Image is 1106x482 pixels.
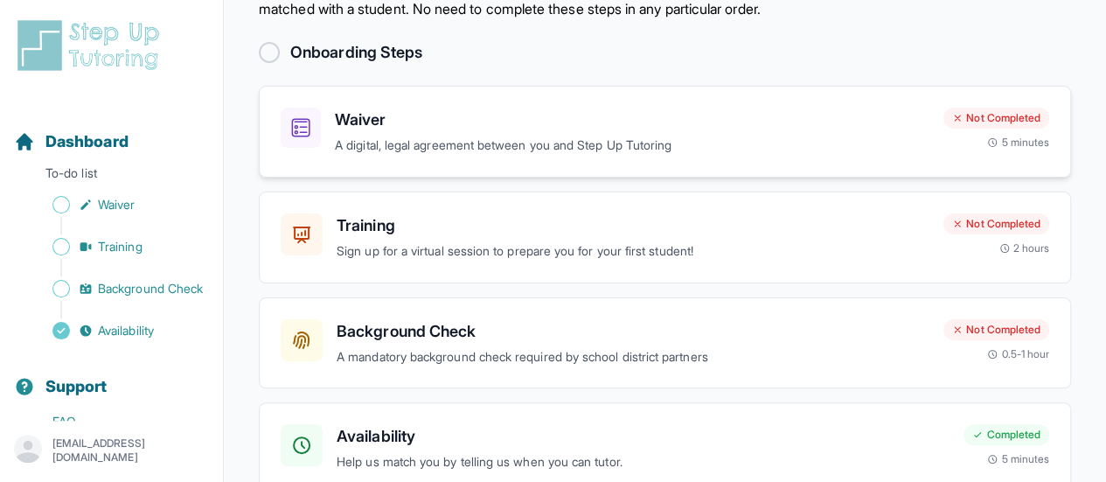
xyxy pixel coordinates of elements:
[14,276,223,301] a: Background Check
[45,374,108,399] span: Support
[14,192,223,217] a: Waiver
[98,322,154,339] span: Availability
[52,437,209,465] p: [EMAIL_ADDRESS][DOMAIN_NAME]
[943,319,1049,340] div: Not Completed
[98,238,143,255] span: Training
[337,319,929,344] h3: Background Check
[987,452,1049,466] div: 5 minutes
[337,241,929,262] p: Sign up for a virtual session to prepare you for your first student!
[290,40,422,65] h2: Onboarding Steps
[337,424,949,449] h3: Availability
[98,280,203,297] span: Background Check
[337,452,949,472] p: Help us match you by telling us when you can tutor.
[7,101,216,161] button: Dashboard
[943,213,1049,234] div: Not Completed
[999,241,1050,255] div: 2 hours
[337,347,929,367] p: A mandatory background check required by school district partners
[14,435,209,466] button: [EMAIL_ADDRESS][DOMAIN_NAME]
[14,17,170,73] img: logo
[335,108,929,132] h3: Waiver
[14,409,223,434] a: FAQ
[335,136,929,156] p: A digital, legal agreement between you and Step Up Tutoring
[14,318,223,343] a: Availability
[963,424,1049,445] div: Completed
[7,346,216,406] button: Support
[259,297,1071,389] a: Background CheckA mandatory background check required by school district partnersNot Completed0.5...
[987,136,1049,150] div: 5 minutes
[98,196,135,213] span: Waiver
[259,192,1071,283] a: TrainingSign up for a virtual session to prepare you for your first student!Not Completed2 hours
[7,164,216,189] p: To-do list
[14,129,129,154] a: Dashboard
[45,129,129,154] span: Dashboard
[943,108,1049,129] div: Not Completed
[14,234,223,259] a: Training
[337,213,929,238] h3: Training
[259,86,1071,178] a: WaiverA digital, legal agreement between you and Step Up TutoringNot Completed5 minutes
[987,347,1049,361] div: 0.5-1 hour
